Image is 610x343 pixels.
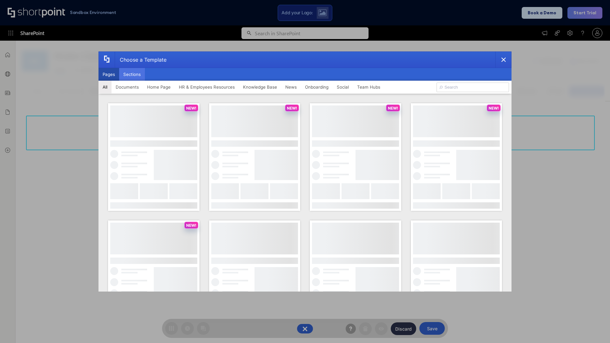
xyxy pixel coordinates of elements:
[98,68,119,81] button: Pages
[115,52,166,68] div: Choose a Template
[437,83,509,92] input: Search
[287,106,297,111] p: NEW!
[143,81,175,93] button: Home Page
[186,106,196,111] p: NEW!
[112,81,143,93] button: Documents
[353,81,384,93] button: Team Hubs
[281,81,301,93] button: News
[333,81,353,93] button: Social
[489,106,499,111] p: NEW!
[388,106,398,111] p: NEW!
[301,81,333,93] button: Onboarding
[239,81,281,93] button: Knowledge Base
[186,223,196,228] p: NEW!
[98,51,512,292] div: template selector
[175,81,239,93] button: HR & Employees Resources
[119,68,145,81] button: Sections
[98,81,112,93] button: All
[578,313,610,343] iframe: Chat Widget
